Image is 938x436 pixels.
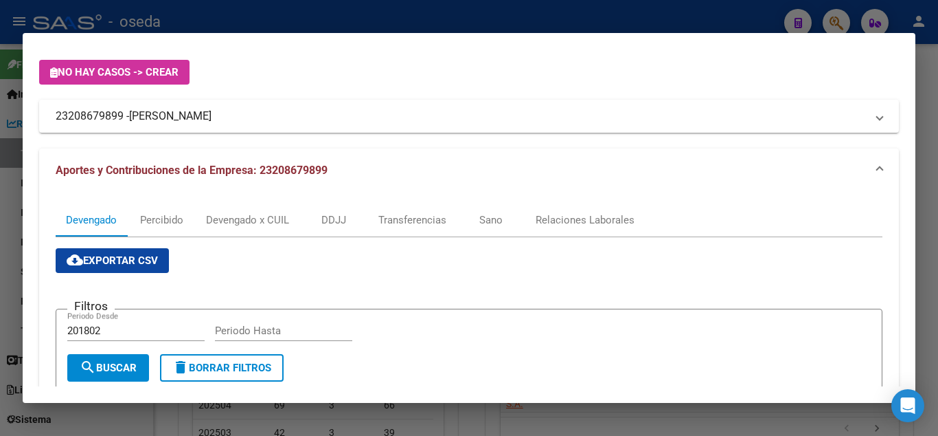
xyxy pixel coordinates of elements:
[80,362,137,374] span: Buscar
[56,164,328,177] span: Aportes y Contribuciones de la Empresa: 23208679899
[67,298,115,314] h3: Filtros
[206,212,289,228] div: Devengado x CUIL
[50,66,179,78] span: No hay casos -> Crear
[39,60,190,85] button: No hay casos -> Crear
[172,362,271,374] span: Borrar Filtros
[66,212,117,228] div: Devengado
[891,389,924,422] div: Open Intercom Messenger
[160,354,284,382] button: Borrar Filtros
[80,359,96,375] mat-icon: search
[378,212,446,228] div: Transferencias
[129,108,211,124] span: [PERSON_NAME]
[67,254,158,267] span: Exportar CSV
[479,212,503,228] div: Sano
[56,108,866,124] mat-panel-title: 23208679899 -
[321,212,346,228] div: DDJJ
[67,252,83,268] mat-icon: cloud_download
[536,212,634,228] div: Relaciones Laborales
[560,24,659,50] button: Organismos Ext.
[39,100,899,133] mat-expansion-panel-header: 23208679899 -[PERSON_NAME]
[39,149,899,193] mat-expansion-panel-header: Aportes y Contribuciones de la Empresa: 23208679899
[56,248,169,273] button: Exportar CSV
[67,354,149,382] button: Buscar
[172,359,189,375] mat-icon: delete
[140,212,183,228] div: Percibido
